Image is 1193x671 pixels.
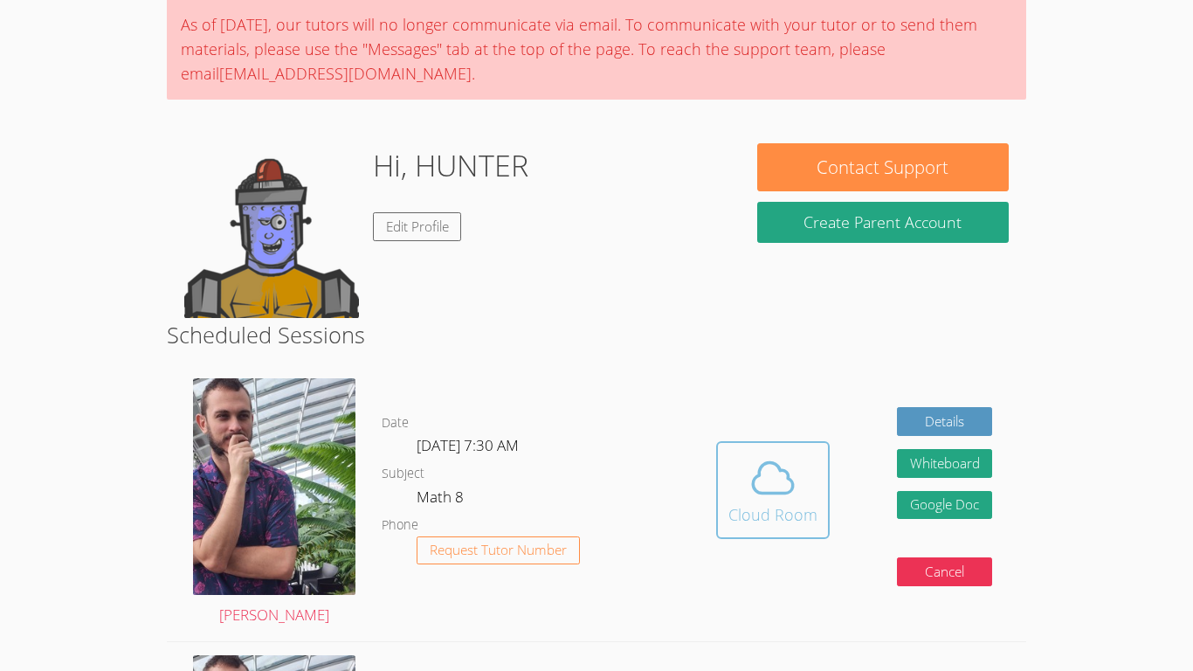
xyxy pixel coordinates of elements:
[430,543,567,557] span: Request Tutor Number
[716,441,830,539] button: Cloud Room
[373,212,462,241] a: Edit Profile
[382,463,424,485] dt: Subject
[897,557,993,586] button: Cancel
[757,143,1009,191] button: Contact Support
[382,412,409,434] dt: Date
[728,502,817,527] div: Cloud Room
[897,407,993,436] a: Details
[193,378,355,595] img: 20240721_091457.jpg
[382,515,418,536] dt: Phone
[417,435,519,455] span: [DATE] 7:30 AM
[167,318,1026,351] h2: Scheduled Sessions
[184,143,359,318] img: default.png
[757,202,1009,243] button: Create Parent Account
[417,536,580,565] button: Request Tutor Number
[193,378,355,628] a: [PERSON_NAME]
[897,491,993,520] a: Google Doc
[373,143,528,188] h1: Hi, HUNTER
[417,485,467,515] dd: Math 8
[897,449,993,478] button: Whiteboard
